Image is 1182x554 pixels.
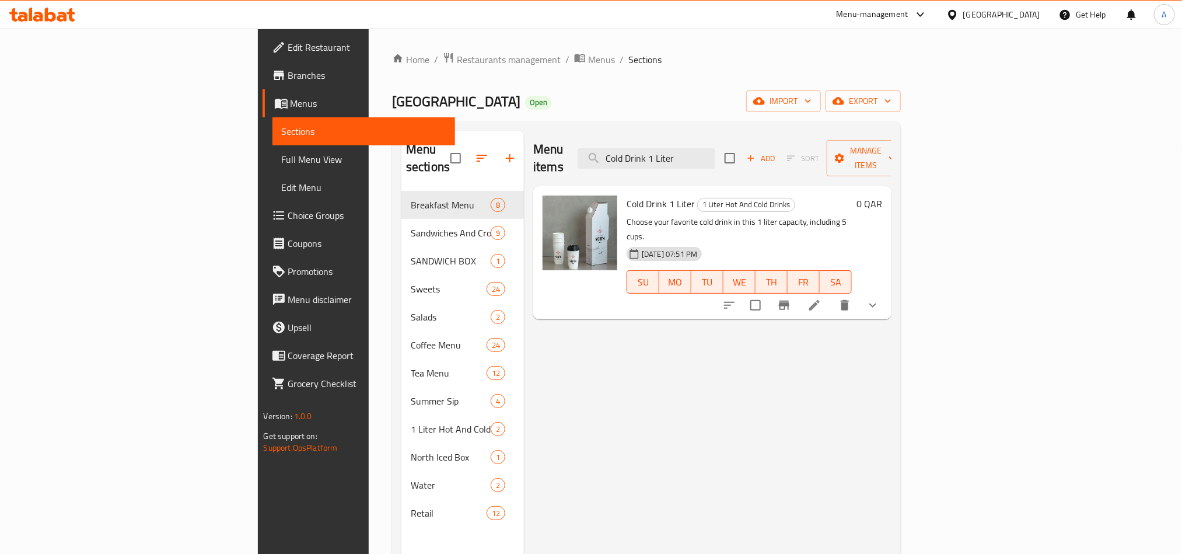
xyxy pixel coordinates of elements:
button: Add section [496,144,524,172]
li: / [620,53,624,67]
span: Sections [282,124,446,138]
button: SA [820,270,852,294]
div: items [487,282,505,296]
span: North Iced Box [411,450,491,464]
div: Sweets24 [401,275,524,303]
a: Edit Menu [272,173,455,201]
span: Open [525,97,552,107]
div: items [491,310,505,324]
button: export [826,90,901,112]
a: Coupons [263,229,455,257]
div: Retail [411,506,487,520]
button: delete [831,291,859,319]
span: Menu disclaimer [288,292,446,306]
a: Branches [263,61,455,89]
div: Retail12 [401,499,524,527]
span: Full Menu View [282,152,446,166]
button: sort-choices [715,291,743,319]
button: Add [742,149,779,168]
div: items [491,422,505,436]
div: Coffee Menu24 [401,331,524,359]
span: Coupons [288,236,446,250]
span: Coverage Report [288,349,446,363]
div: SANDWICH BOX [411,254,491,268]
span: 1 [491,256,505,267]
span: Version: [264,409,292,424]
span: [GEOGRAPHIC_DATA] [392,88,520,114]
span: Select all sections [443,146,468,170]
span: TH [760,274,783,291]
img: Cold Drink 1 Liter [543,196,617,270]
button: Branch-specific-item [770,291,798,319]
span: WE [728,274,751,291]
div: items [487,338,505,352]
span: A [1162,8,1167,21]
span: 1.0.0 [294,409,312,424]
a: Restaurants management [443,52,561,67]
span: Menus [291,96,446,110]
svg: Show Choices [866,298,880,312]
div: items [491,226,505,240]
button: show more [859,291,887,319]
div: Open [525,96,552,110]
button: TH [756,270,788,294]
span: Sections [628,53,662,67]
button: FR [788,270,820,294]
div: Coffee Menu [411,338,487,352]
span: Breakfast Menu [411,198,491,212]
div: Summer Sip4 [401,387,524,415]
span: Edit Restaurant [288,40,446,54]
button: Manage items [827,140,905,176]
span: 2 [491,424,505,435]
div: items [491,478,505,492]
div: Menu-management [837,8,908,22]
span: Sort sections [468,144,496,172]
span: export [835,94,891,109]
a: Coverage Report [263,342,455,370]
span: 1 Liter Hot And Cold Drinks [411,422,491,436]
div: SANDWICH BOX1 [401,247,524,275]
div: Sandwiches And Croissant [411,226,491,240]
span: [DATE] 07:51 PM [637,249,702,260]
span: Grocery Checklist [288,377,446,391]
span: Branches [288,68,446,82]
div: [GEOGRAPHIC_DATA] [963,8,1040,21]
a: Full Menu View [272,145,455,173]
nav: breadcrumb [392,52,901,67]
span: Summer Sip [411,394,491,408]
span: MO [664,274,687,291]
a: Edit Restaurant [263,33,455,61]
a: Menu disclaimer [263,285,455,313]
a: Menus [263,89,455,117]
span: 9 [491,228,505,239]
span: TU [696,274,719,291]
a: Support.OpsPlatform [264,440,338,455]
button: import [746,90,821,112]
span: Manage items [836,144,896,173]
span: 12 [487,368,505,379]
span: Select section [718,146,742,170]
span: Menus [588,53,615,67]
span: FR [792,274,815,291]
span: Restaurants management [457,53,561,67]
button: SU [627,270,659,294]
div: Water2 [401,471,524,499]
div: 1 Liter Hot And Cold Drinks2 [401,415,524,443]
span: Select section first [779,149,827,168]
span: Upsell [288,320,446,335]
span: 24 [487,284,505,295]
div: North Iced Box1 [401,443,524,471]
span: Salads [411,310,491,324]
div: Sandwiches And Croissant9 [401,219,524,247]
span: 12 [487,508,505,519]
span: Water [411,478,491,492]
span: Cold Drink 1 Liter [627,195,695,212]
div: items [491,198,505,212]
span: Promotions [288,264,446,278]
li: / [565,53,569,67]
span: import [756,94,812,109]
